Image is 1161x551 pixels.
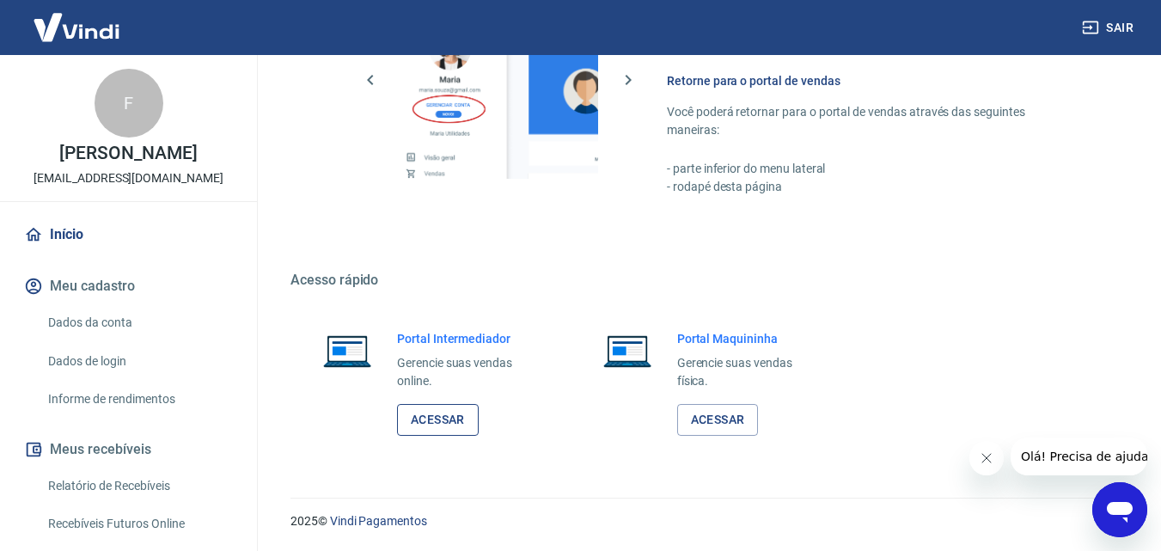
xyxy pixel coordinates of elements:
img: Imagem de um notebook aberto [591,330,663,371]
h6: Portal Intermediador [397,330,540,347]
p: [EMAIL_ADDRESS][DOMAIN_NAME] [34,169,223,187]
p: - parte inferior do menu lateral [667,160,1079,178]
a: Informe de rendimentos [41,382,236,417]
a: Dados de login [41,344,236,379]
h5: Acesso rápido [290,272,1120,289]
div: F [95,69,163,138]
img: Vindi [21,1,132,53]
p: [PERSON_NAME] [59,144,197,162]
a: Dados da conta [41,305,236,340]
a: Recebíveis Futuros Online [41,506,236,542]
a: Acessar [677,404,759,436]
h6: Retorne para o portal de vendas [667,72,1079,89]
p: - rodapé desta página [667,178,1079,196]
a: Vindi Pagamentos [330,514,427,528]
iframe: Botão para abrir a janela de mensagens [1092,482,1147,537]
button: Meu cadastro [21,267,236,305]
a: Início [21,216,236,254]
h6: Portal Maquininha [677,330,820,347]
span: Olá! Precisa de ajuda? [10,12,144,26]
iframe: Fechar mensagem [969,441,1004,475]
button: Meus recebíveis [21,431,236,468]
p: Você poderá retornar para o portal de vendas através das seguintes maneiras: [667,103,1079,139]
button: Sair [1079,12,1140,44]
p: Gerencie suas vendas online. [397,354,540,390]
iframe: Mensagem da empresa [1011,438,1147,475]
a: Relatório de Recebíveis [41,468,236,504]
img: Imagem de um notebook aberto [311,330,383,371]
p: 2025 © [290,512,1120,530]
a: Acessar [397,404,479,436]
p: Gerencie suas vendas física. [677,354,820,390]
